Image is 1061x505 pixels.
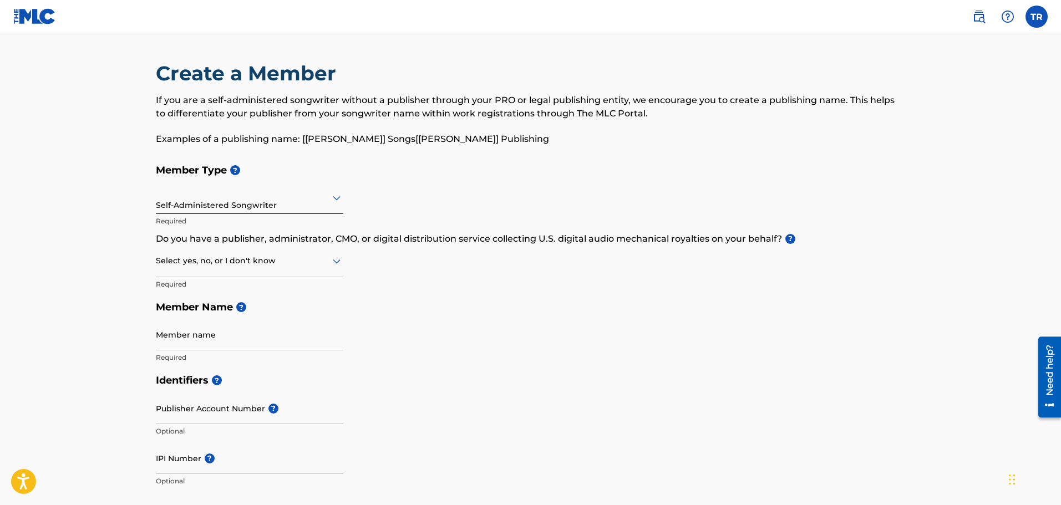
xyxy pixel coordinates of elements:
[230,165,240,175] span: ?
[1006,452,1061,505] iframe: Chat Widget
[156,216,343,226] p: Required
[156,426,343,436] p: Optional
[1001,10,1014,23] img: help
[156,159,906,182] h5: Member Type
[212,375,222,385] span: ?
[13,8,56,24] img: MLC Logo
[972,10,986,23] img: search
[156,232,906,246] p: Do you have a publisher, administrator, CMO, or digital distribution service collecting U.S. digi...
[156,369,906,392] h5: Identifiers
[785,234,795,244] span: ?
[156,61,342,86] h2: Create a Member
[1009,463,1016,496] div: Drag
[268,404,278,414] span: ?
[156,132,906,146] p: Examples of a publishing name: [[PERSON_NAME]] Songs[[PERSON_NAME]] Publishing
[205,453,215,463] span: ?
[997,6,1019,28] div: Help
[236,302,246,312] span: ?
[156,94,906,120] p: If you are a self-administered songwriter without a publisher through your PRO or legal publishin...
[156,279,343,289] p: Required
[1026,6,1048,28] div: User Menu
[156,184,343,211] div: Self-Administered Songwriter
[156,295,906,319] h5: Member Name
[1030,332,1061,421] iframe: Resource Center
[156,476,343,486] p: Optional
[968,6,990,28] a: Public Search
[156,353,343,363] p: Required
